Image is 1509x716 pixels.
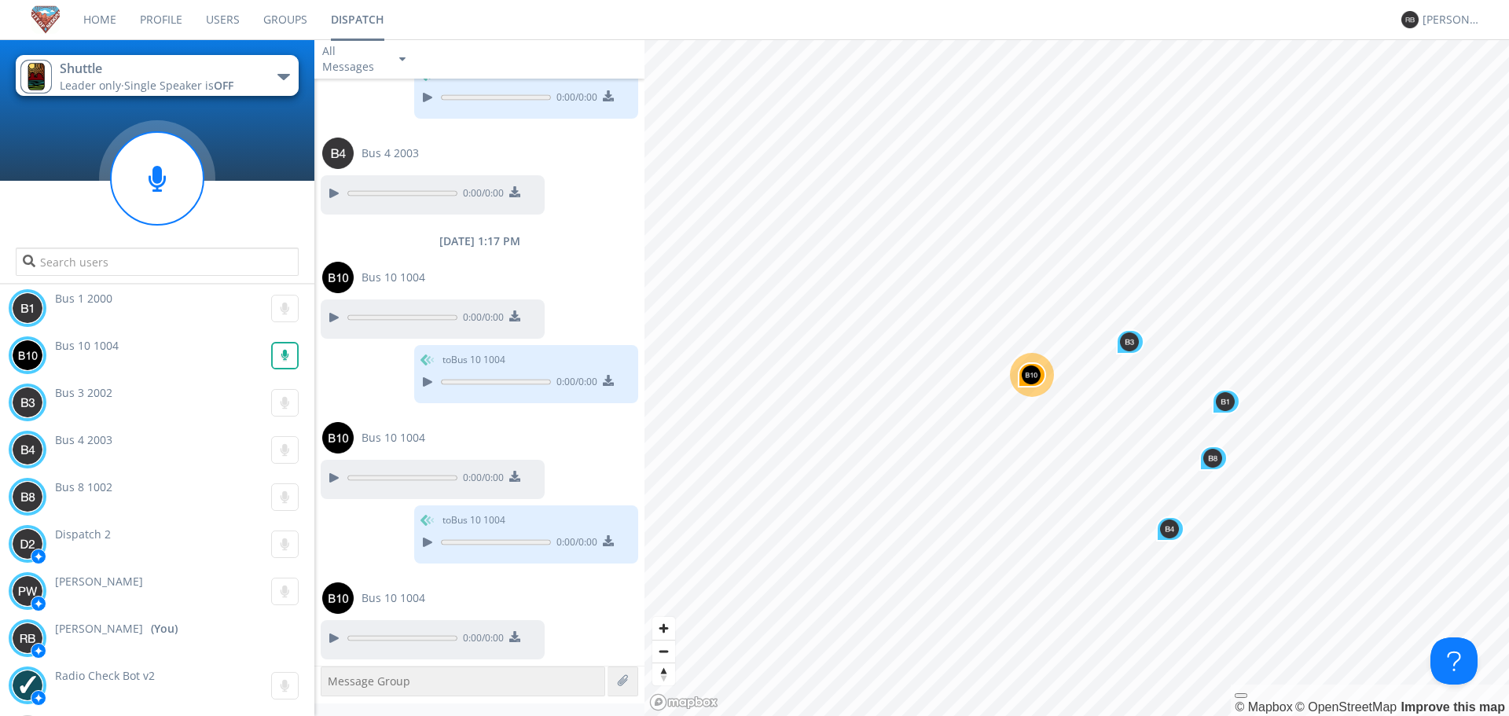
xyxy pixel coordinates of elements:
[603,90,614,101] img: download media button
[457,186,504,204] span: 0:00 / 0:00
[55,574,143,589] span: [PERSON_NAME]
[1156,516,1184,542] div: Map marker
[457,310,504,328] span: 0:00 / 0:00
[551,535,597,553] span: 0:00 / 0:00
[1235,700,1292,714] a: Mapbox
[31,6,60,34] img: ad2983a96b1d48e4a2e6ce754b295c54
[12,622,43,654] img: 373638.png
[1401,700,1505,714] a: Map feedback
[652,640,675,663] button: Zoom out
[16,248,299,276] input: Search users
[12,481,43,512] img: 373638.png
[652,641,675,663] span: Zoom out
[151,621,178,637] div: (You)
[603,375,614,386] img: download media button
[442,513,505,527] span: to Bus 10 1004
[322,422,354,453] img: 1cd6a7dda04b4d72aafceae75b2e0639
[55,291,112,306] span: Bus 1 2000
[55,432,112,447] span: Bus 4 2003
[644,39,1509,716] canvas: Map
[124,78,233,93] span: Single Speaker is
[1423,12,1481,28] div: [PERSON_NAME]
[1203,449,1222,468] img: 373638.png
[12,528,43,560] img: 373638.png
[1018,362,1046,387] div: Map marker
[399,57,406,61] img: caret-down-sm.svg
[442,353,505,367] span: to Bus 10 1004
[603,535,614,546] img: download media button
[509,186,520,197] img: download media button
[1401,11,1419,28] img: 373638.png
[1216,392,1235,411] img: 373638.png
[551,90,597,108] span: 0:00 / 0:00
[60,78,237,94] div: Leader only ·
[1430,637,1478,685] iframe: Toggle Customer Support
[12,292,43,324] img: 373638.png
[12,340,43,371] img: 1cd6a7dda04b4d72aafceae75b2e0639
[362,590,425,606] span: Bus 10 1004
[1116,329,1144,354] div: Map marker
[652,663,675,685] button: Reset bearing to north
[12,387,43,418] img: 373638.png
[322,43,385,75] div: All Messages
[322,582,354,614] img: 1cd6a7dda04b4d72aafceae75b2e0639
[362,430,425,446] span: Bus 10 1004
[55,621,143,637] span: [PERSON_NAME]
[322,262,354,293] img: 1cd6a7dda04b4d72aafceae75b2e0639
[1022,365,1041,384] img: 1cd6a7dda04b4d72aafceae75b2e0639
[12,670,43,701] img: db81f118e68845f1855415a8c303d5e5
[12,575,43,607] img: 373638.png
[509,471,520,482] img: download media button
[55,338,119,353] span: Bus 10 1004
[55,479,112,494] span: Bus 8 1002
[652,617,675,640] button: Zoom in
[362,145,419,161] span: Bus 4 2003
[1295,700,1397,714] a: OpenStreetMap
[20,60,52,94] img: bc2ca8f184ee4098ac6cf5ab42f2686e
[1212,389,1240,414] div: Map marker
[55,668,155,683] span: Radio Check Bot v2
[55,527,111,542] span: Dispatch 2
[457,471,504,488] span: 0:00 / 0:00
[551,375,597,392] span: 0:00 / 0:00
[1235,693,1247,698] button: Toggle attribution
[509,631,520,642] img: download media button
[60,60,237,78] div: Shuttle
[1160,520,1179,538] img: 373638.png
[16,55,299,96] button: ShuttleLeader only·Single Speaker isOFF
[314,233,644,249] div: [DATE] 1:17 PM
[12,434,43,465] img: 373638.png
[322,138,354,169] img: 373638.png
[362,270,425,285] span: Bus 10 1004
[509,310,520,321] img: download media button
[1120,332,1139,351] img: 373638.png
[649,693,718,711] a: Mapbox logo
[55,385,112,400] span: Bus 3 2002
[1199,446,1228,471] div: Map marker
[457,631,504,648] span: 0:00 / 0:00
[214,78,233,93] span: OFF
